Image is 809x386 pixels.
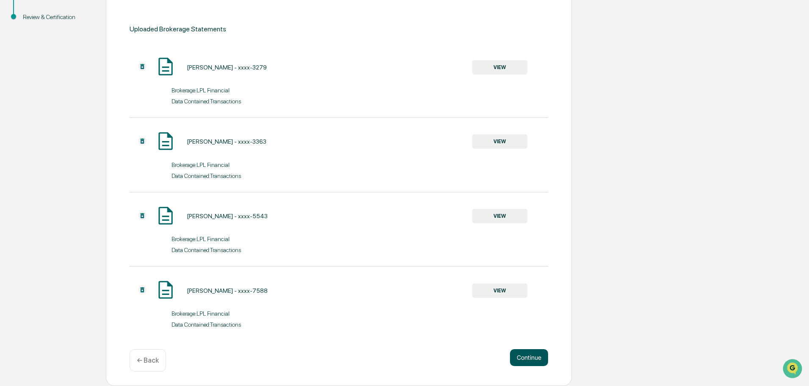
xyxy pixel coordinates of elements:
[155,205,176,226] img: Document Icon
[472,60,527,75] button: VIEW
[472,283,527,298] button: VIEW
[144,67,154,78] button: Start new chat
[155,56,176,77] img: Document Icon
[17,107,55,115] span: Preclearance
[60,143,103,150] a: Powered byPylon
[187,138,266,145] div: [PERSON_NAME] - xxxx-3363
[8,18,154,31] p: How can we help?
[137,356,159,364] p: ← Back
[84,144,103,150] span: Pylon
[172,321,339,328] div: Data Contained: Transactions
[138,286,147,294] img: Additional Document Icon
[155,131,176,152] img: Document Icon
[172,310,339,317] div: Brokerage: LPL Financial
[187,213,268,219] div: [PERSON_NAME] - xxxx-5543
[782,358,805,381] iframe: Open customer support
[172,87,339,94] div: Brokerage: LPL Financial
[17,123,53,131] span: Data Lookup
[130,23,548,35] div: Uploaded Brokerage Statements
[172,172,339,179] div: Data Contained: Transactions
[172,236,339,242] div: Brokerage: LPL Financial
[187,287,268,294] div: [PERSON_NAME] - xxxx-7588
[70,107,105,115] span: Attestations
[472,134,527,149] button: VIEW
[8,65,24,80] img: 1746055101610-c473b297-6a78-478c-a979-82029cc54cd1
[5,119,57,135] a: 🔎Data Lookup
[172,98,339,105] div: Data Contained: Transactions
[138,137,147,145] img: Additional Document Icon
[138,62,147,71] img: Additional Document Icon
[155,279,176,300] img: Document Icon
[172,247,339,253] div: Data Contained: Transactions
[138,211,147,220] img: Additional Document Icon
[8,108,15,114] div: 🖐️
[5,103,58,119] a: 🖐️Preclearance
[187,64,267,71] div: [PERSON_NAME] - xxxx-3279
[172,161,339,168] div: Brokerage: LPL Financial
[510,349,548,366] button: Continue
[8,124,15,131] div: 🔎
[29,73,107,80] div: We're available if you need us!
[472,209,527,223] button: VIEW
[61,108,68,114] div: 🗄️
[58,103,108,119] a: 🗄️Attestations
[23,13,92,22] div: Review & Certification
[29,65,139,73] div: Start new chat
